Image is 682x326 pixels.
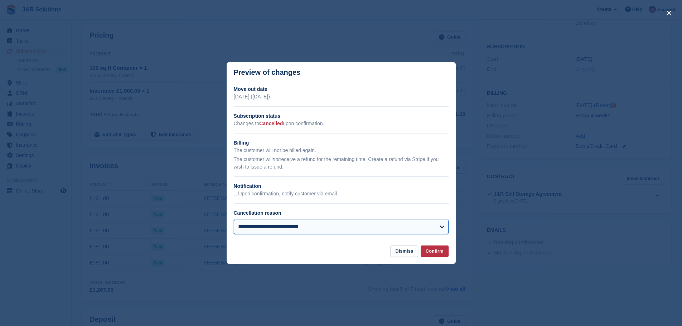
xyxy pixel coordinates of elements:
[234,147,449,154] p: The customer will not be billed again.
[663,7,675,19] button: close
[234,86,449,93] h2: Move out date
[234,191,338,197] label: Upon confirmation, notify customer via email.
[421,245,449,257] button: Confirm
[390,245,418,257] button: Dismiss
[234,139,449,147] h2: Billing
[234,93,449,101] p: [DATE] ([DATE])
[234,191,238,195] input: Upon confirmation, notify customer via email.
[234,156,449,171] p: The customer will receive a refund for the remaining time. Create a refund via Stripe if you wish...
[234,210,281,216] label: Cancellation reason
[272,156,279,162] em: not
[234,120,449,127] p: Changes to upon confirmation.
[259,121,283,126] span: Cancelled
[234,68,301,77] p: Preview of changes
[234,112,449,120] h2: Subscription status
[234,183,449,190] h2: Notification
